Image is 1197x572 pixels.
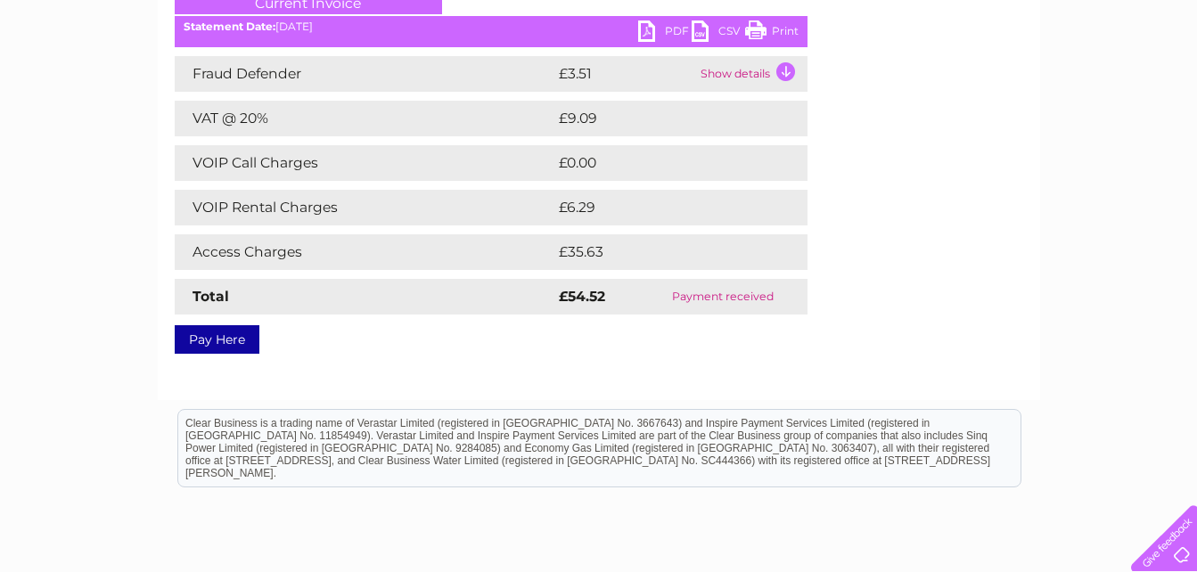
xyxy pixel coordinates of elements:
td: Payment received [638,279,807,315]
a: Energy [928,76,967,89]
a: Log out [1138,76,1180,89]
a: Telecoms [978,76,1031,89]
td: £35.63 [554,234,771,270]
td: Fraud Defender [175,56,554,92]
td: Access Charges [175,234,554,270]
b: Statement Date: [184,20,275,33]
td: £6.29 [554,190,766,225]
a: CSV [692,20,745,46]
strong: £54.52 [559,288,605,305]
img: logo.png [42,46,133,101]
td: Show details [696,56,808,92]
td: VOIP Rental Charges [175,190,554,225]
a: Water [883,76,917,89]
td: VAT @ 20% [175,101,554,136]
strong: Total [193,288,229,305]
td: £0.00 [554,145,767,181]
a: Contact [1078,76,1122,89]
div: Clear Business is a trading name of Verastar Limited (registered in [GEOGRAPHIC_DATA] No. 3667643... [178,10,1021,86]
a: Blog [1042,76,1068,89]
div: [DATE] [175,20,808,33]
td: VOIP Call Charges [175,145,554,181]
td: £9.09 [554,101,767,136]
a: PDF [638,20,692,46]
td: £3.51 [554,56,696,92]
a: Pay Here [175,325,259,354]
a: 0333 014 3131 [861,9,984,31]
a: Print [745,20,799,46]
